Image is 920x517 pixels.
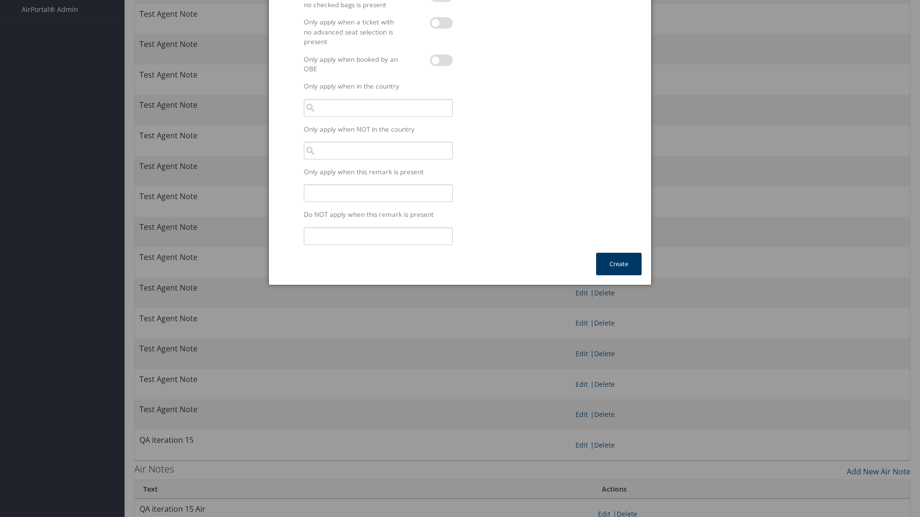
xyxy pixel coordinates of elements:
[300,210,457,219] label: Do NOT apply when this remark is present
[300,81,457,91] label: Only apply when in the country
[300,124,457,134] label: Only apply when NOT in the country
[4,6,323,13] p: Test Agent Note
[596,253,642,275] button: Create
[300,55,404,74] label: Only apply when booked by an OBE
[300,167,457,177] label: Only apply when this remark is present
[300,17,404,46] label: Only apply when a ticket with no advanced seat selection is present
